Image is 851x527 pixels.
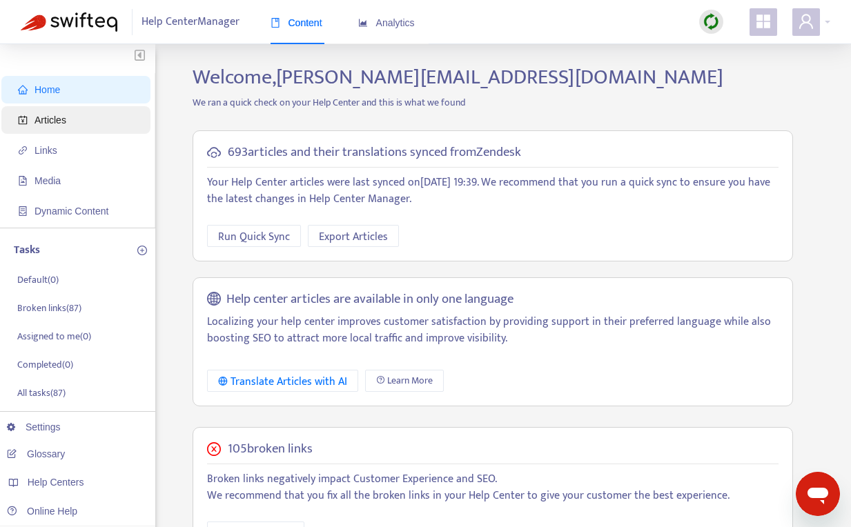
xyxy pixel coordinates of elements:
p: Tasks [14,242,40,259]
p: Completed ( 0 ) [17,357,73,372]
a: Settings [7,421,61,432]
span: Export Articles [319,228,388,246]
a: Online Help [7,506,77,517]
p: All tasks ( 87 ) [17,386,66,400]
span: container [18,206,28,216]
span: area-chart [358,18,368,28]
span: Help Centers [28,477,84,488]
span: Analytics [358,17,415,28]
button: Export Articles [308,225,399,247]
h5: Help center articles are available in only one language [226,292,513,308]
p: Localizing your help center improves customer satisfaction by providing support in their preferre... [207,314,779,347]
img: Swifteq [21,12,117,32]
a: Learn More [365,370,444,392]
p: We ran a quick check on your Help Center and this is what we found [182,95,803,110]
span: plus-circle [137,246,147,255]
span: Home [35,84,60,95]
p: Assigned to me ( 0 ) [17,329,91,344]
p: Default ( 0 ) [17,272,59,287]
button: Translate Articles with AI [207,370,358,392]
span: global [207,292,221,308]
h5: 105 broken links [228,441,313,457]
span: Welcome, [PERSON_NAME][EMAIL_ADDRESS][DOMAIN_NAME] [193,60,723,95]
button: Run Quick Sync [207,225,301,247]
span: home [18,85,28,95]
p: Broken links negatively impact Customer Experience and SEO. We recommend that you fix all the bro... [207,471,779,504]
span: account-book [18,115,28,125]
span: cloud-sync [207,146,221,159]
span: Articles [35,115,66,126]
span: Dynamic Content [35,206,108,217]
span: Media [35,175,61,186]
div: Translate Articles with AI [218,373,347,390]
span: file-image [18,176,28,186]
span: appstore [755,13,772,30]
span: close-circle [207,442,221,456]
span: Learn More [387,373,433,388]
img: sync.dc5367851b00ba804db3.png [703,13,720,30]
span: user [798,13,814,30]
p: Broken links ( 87 ) [17,301,81,315]
span: Run Quick Sync [218,228,290,246]
span: Content [271,17,322,28]
a: Glossary [7,448,65,459]
span: Help Center Manager [141,9,239,35]
iframe: Button to launch messaging window [796,472,840,516]
span: link [18,146,28,155]
h5: 693 articles and their translations synced from Zendesk [228,145,521,161]
p: Your Help Center articles were last synced on [DATE] 19:39 . We recommend that you run a quick sy... [207,175,779,208]
span: Links [35,145,57,156]
span: book [271,18,280,28]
